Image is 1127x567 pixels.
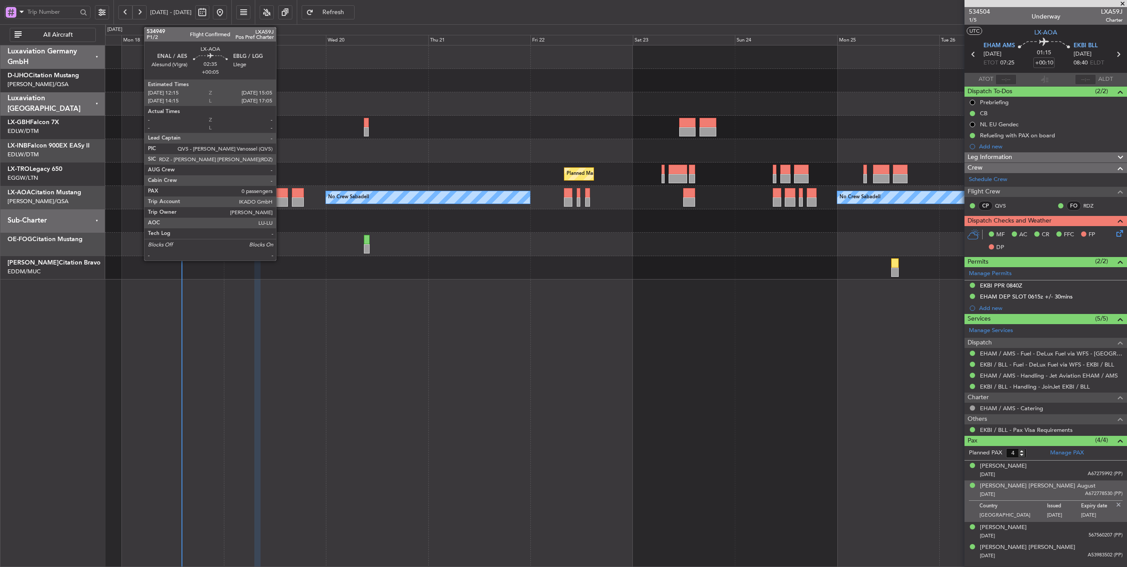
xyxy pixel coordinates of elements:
input: Trip Number [27,5,77,19]
span: (2/2) [1095,87,1108,96]
button: All Aircraft [10,28,96,42]
a: QVS [995,202,1015,210]
span: (4/4) [1095,435,1108,445]
button: UTC [967,27,982,35]
span: (5/5) [1095,314,1108,323]
div: Thu 21 [428,35,530,45]
a: [PERSON_NAME]Citation Bravo [8,260,101,266]
div: Underway [1032,12,1060,21]
a: EKBI / BLL - Fuel - DeLux Fuel via WFS - EKBI / BLL [980,361,1114,368]
div: [PERSON_NAME] [980,462,1027,471]
span: Refresh [315,9,352,15]
span: LX-AOA [1034,28,1057,37]
p: Issued [1047,503,1081,512]
span: AC [1019,231,1027,239]
a: EDDM/MUC [8,268,41,276]
a: EDLW/DTM [8,151,39,159]
p: [DATE] [1081,512,1115,521]
span: Others [968,414,987,424]
a: LX-INBFalcon 900EX EASy II [8,143,90,149]
div: Wed 20 [326,35,428,45]
span: FP [1089,231,1095,239]
span: LX-AOA [8,189,31,196]
div: Sat 23 [633,35,735,45]
span: [DATE] [980,552,995,559]
span: OE-FOG [8,236,32,242]
input: --:-- [995,74,1017,85]
span: 567560207 (PP) [1089,532,1123,539]
span: All Aircraft [23,32,93,38]
span: LX-TRO [8,166,30,172]
a: EKBI / BLL - Handling - JoinJet EKBI / BLL [980,383,1090,390]
a: RDZ [1083,202,1103,210]
span: [DATE] - [DATE] [150,8,192,16]
span: (2/2) [1095,257,1108,266]
a: EDLW/DTM [8,127,39,135]
span: Flight Crew [968,187,1000,197]
a: LX-TROLegacy 650 [8,166,62,172]
span: Permits [968,257,988,267]
a: [PERSON_NAME]/QSA [8,80,68,88]
span: Services [968,314,991,324]
div: CB [980,110,987,117]
div: Mon 25 [837,35,939,45]
span: [DATE] [1074,50,1092,59]
a: Manage Services [969,326,1013,335]
span: 07:25 [1000,59,1014,68]
div: Add new [979,143,1123,150]
span: ELDT [1090,59,1104,68]
span: CR [1042,231,1049,239]
a: EGGW/LTN [8,174,38,182]
div: No Crew Sabadell [840,191,881,204]
div: EKBI PPR 0840Z [980,282,1022,289]
a: Manage Permits [969,269,1012,278]
span: Crew [968,163,983,173]
div: CP [978,201,993,211]
span: LX-INB [8,143,27,149]
div: [PERSON_NAME] [980,523,1027,532]
a: [PERSON_NAME]/QSA [8,197,68,205]
div: Tue 19 [224,35,326,45]
div: Add new [979,304,1123,312]
a: OE-FOGCitation Mustang [8,236,83,242]
span: Pax [968,436,977,446]
img: close [1115,501,1123,509]
div: [PERSON_NAME] [PERSON_NAME] [980,543,1075,552]
a: EKBI / BLL - Pax Visa Requirements [980,426,1073,434]
span: D-IJHO [8,72,29,79]
p: Expiry date [1081,503,1115,512]
span: A672778530 (PP) [1085,490,1123,498]
a: D-IJHOCitation Mustang [8,72,79,79]
span: [DATE] [983,50,1002,59]
div: FO [1066,201,1081,211]
span: A53983502 (PP) [1088,552,1123,559]
span: Dispatch To-Dos [968,87,1012,97]
div: [PERSON_NAME] [PERSON_NAME] August [980,482,1096,491]
p: [DATE] [1047,512,1081,521]
span: 01:15 [1037,49,1051,57]
div: Fri 22 [530,35,632,45]
div: [DATE] [107,26,122,34]
div: Mon 18 [121,35,223,45]
span: LXA59J [1101,7,1123,16]
span: Charter [968,393,989,403]
a: EHAM / AMS - Handling - Jet Aviation EHAM / AMS [980,372,1118,379]
span: EKBI BLL [1074,42,1098,50]
span: [DATE] [980,491,995,498]
div: Planned Maint [GEOGRAPHIC_DATA] ([GEOGRAPHIC_DATA]) [567,167,706,181]
span: ATOT [979,75,993,84]
p: Country [980,503,1047,512]
a: LX-GBHFalcon 7X [8,119,59,125]
span: MF [996,231,1005,239]
div: Tue 26 [939,35,1041,45]
a: Manage PAX [1050,449,1084,457]
span: 08:40 [1074,59,1088,68]
span: Dispatch [968,338,992,348]
span: A67275992 (PP) [1088,470,1123,478]
div: No Crew Sabadell [328,191,369,204]
button: Refresh [302,5,355,19]
label: Planned PAX [969,449,1002,457]
div: Prebriefing [980,98,1009,106]
p: [GEOGRAPHIC_DATA] [980,512,1047,521]
span: 534504 [969,7,990,16]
